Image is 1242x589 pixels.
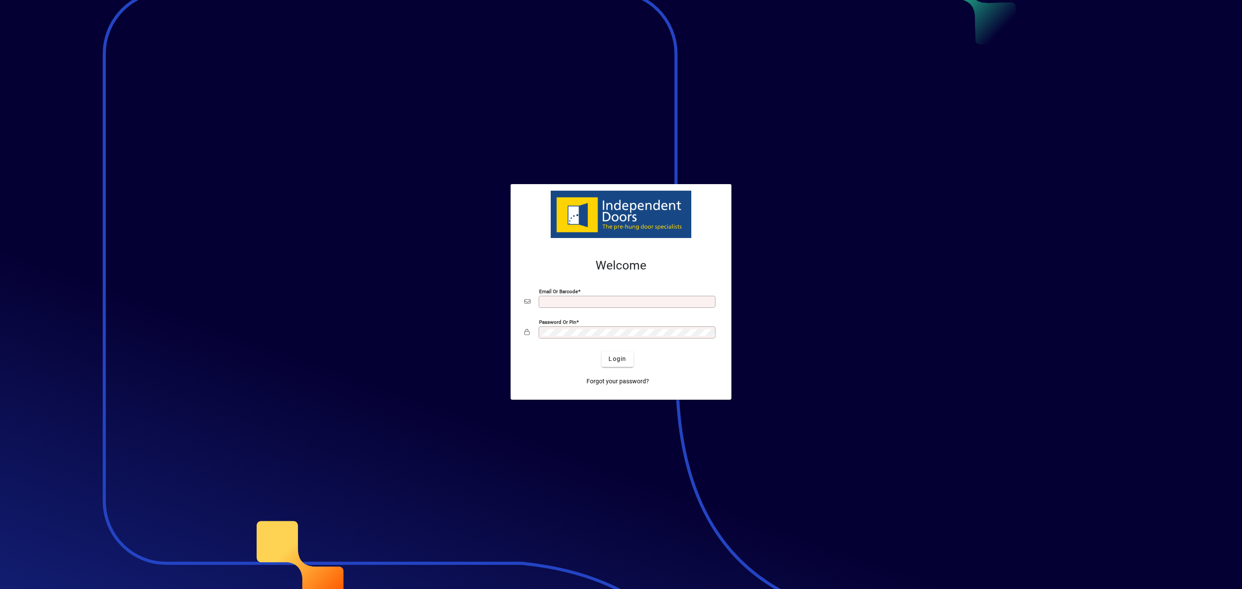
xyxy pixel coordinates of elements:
[608,354,626,363] span: Login
[583,374,652,389] a: Forgot your password?
[524,258,718,273] h2: Welcome
[539,288,578,294] mat-label: Email or Barcode
[539,319,576,325] mat-label: Password or Pin
[586,377,649,386] span: Forgot your password?
[602,351,633,367] button: Login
